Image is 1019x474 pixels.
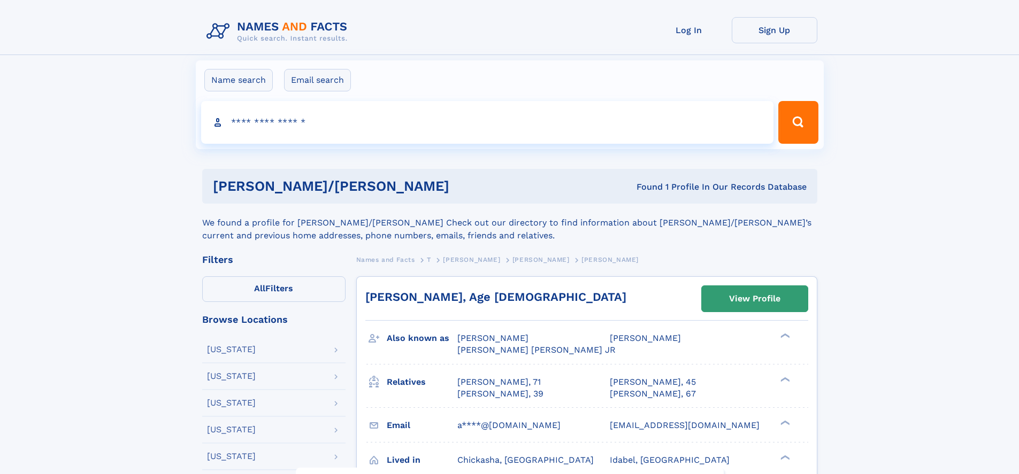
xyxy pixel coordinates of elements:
[778,454,791,461] div: ❯
[702,286,808,312] a: View Profile
[443,253,500,266] a: [PERSON_NAME]
[387,416,457,434] h3: Email
[201,101,774,144] input: search input
[778,332,791,339] div: ❯
[610,333,681,343] span: [PERSON_NAME]
[207,372,256,380] div: [US_STATE]
[512,253,570,266] a: [PERSON_NAME]
[387,451,457,469] h3: Lived in
[610,420,760,430] span: [EMAIL_ADDRESS][DOMAIN_NAME]
[512,256,570,263] span: [PERSON_NAME]
[365,290,626,304] a: [PERSON_NAME], Age [DEMOGRAPHIC_DATA]
[778,419,791,426] div: ❯
[284,69,351,91] label: Email search
[610,455,730,465] span: Idabel, [GEOGRAPHIC_DATA]
[778,101,818,144] button: Search Button
[457,333,528,343] span: [PERSON_NAME]
[427,253,431,266] a: T
[646,17,732,43] a: Log In
[610,376,696,388] a: [PERSON_NAME], 45
[356,253,415,266] a: Names and Facts
[387,329,457,347] h3: Also known as
[732,17,817,43] a: Sign Up
[778,376,791,383] div: ❯
[202,204,817,242] div: We found a profile for [PERSON_NAME]/[PERSON_NAME] Check out our directory to find information ab...
[254,283,265,293] span: All
[443,256,500,263] span: [PERSON_NAME]
[457,345,616,355] span: [PERSON_NAME] [PERSON_NAME] JR
[207,345,256,354] div: [US_STATE]
[202,276,346,302] label: Filters
[610,388,696,400] a: [PERSON_NAME], 67
[204,69,273,91] label: Name search
[202,17,356,46] img: Logo Names and Facts
[581,256,639,263] span: [PERSON_NAME]
[207,452,256,461] div: [US_STATE]
[213,180,543,193] h1: [PERSON_NAME]/[PERSON_NAME]
[457,388,543,400] a: [PERSON_NAME], 39
[543,181,807,193] div: Found 1 Profile In Our Records Database
[202,255,346,265] div: Filters
[387,373,457,391] h3: Relatives
[457,455,594,465] span: Chickasha, [GEOGRAPHIC_DATA]
[202,315,346,324] div: Browse Locations
[427,256,431,263] span: T
[729,286,780,311] div: View Profile
[457,376,541,388] a: [PERSON_NAME], 71
[207,399,256,407] div: [US_STATE]
[207,425,256,434] div: [US_STATE]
